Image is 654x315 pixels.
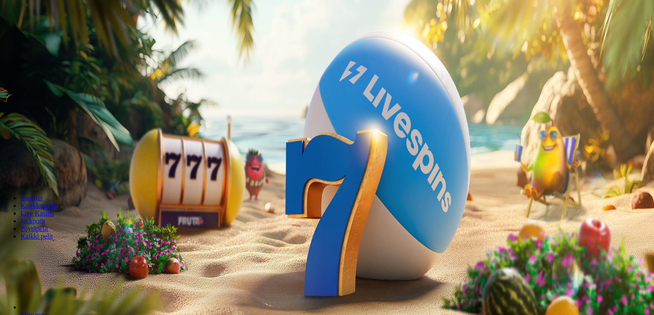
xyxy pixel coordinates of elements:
[21,225,48,232] a: Pöytäpelit
[21,202,55,209] a: Kolikkopelit
[21,233,53,240] a: Kaikki pelit
[21,217,45,225] a: Jackpotit
[3,180,651,256] header: Lobby
[3,180,651,240] nav: Lobby
[21,194,43,201] a: Suositut
[21,210,54,217] a: Live Kasino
